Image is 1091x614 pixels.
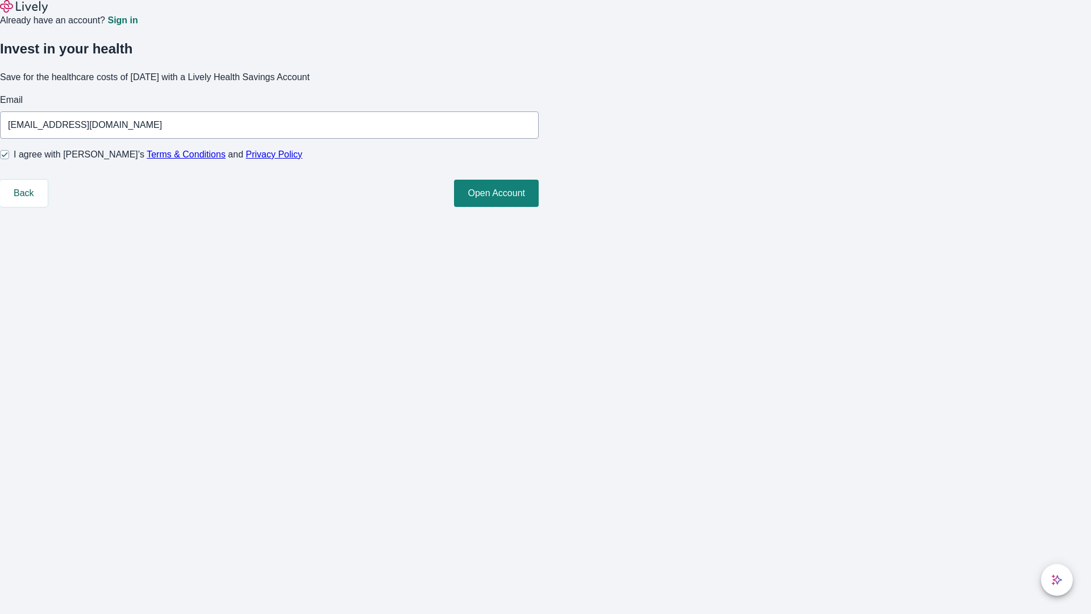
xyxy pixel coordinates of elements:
button: Open Account [454,180,539,207]
span: I agree with [PERSON_NAME]’s and [14,148,302,161]
svg: Lively AI Assistant [1051,574,1063,586]
a: Terms & Conditions [147,150,226,159]
a: Sign in [107,16,138,25]
a: Privacy Policy [246,150,303,159]
button: chat [1041,564,1073,596]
